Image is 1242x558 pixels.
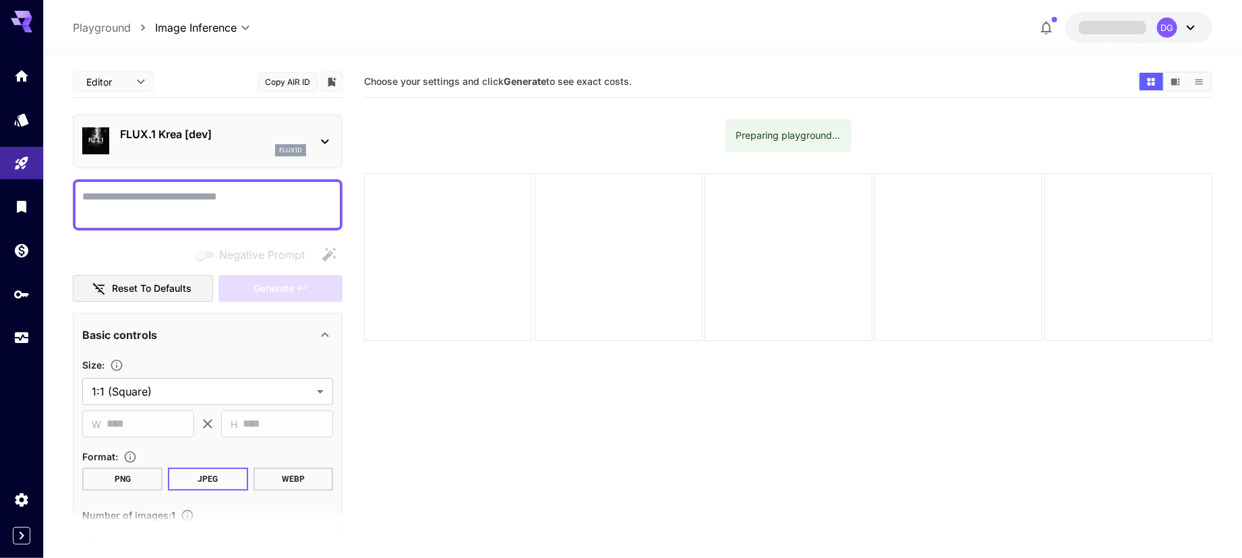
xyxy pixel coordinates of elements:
[13,242,30,259] div: Wallet
[82,319,333,351] div: Basic controls
[13,491,30,508] div: Settings
[192,246,316,263] span: Negative prompts are not compatible with the selected model.
[326,73,338,90] button: Add to library
[82,359,105,371] span: Size :
[13,111,30,128] div: Models
[13,527,30,545] button: Expand sidebar
[73,275,213,303] button: Reset to defaults
[13,198,30,215] div: Library
[254,468,334,491] button: WEBP
[92,383,312,400] span: 1:1 (Square)
[73,20,155,36] nav: breadcrumb
[82,121,333,162] div: FLUX.1 Krea [dev]flux1d
[82,451,118,462] span: Format :
[219,247,305,263] span: Negative Prompt
[105,359,129,372] button: Adjust the dimensions of the generated image by specifying its width and height in pixels, or sel...
[1157,18,1177,38] div: DG
[13,286,30,303] div: API Keys
[155,20,237,36] span: Image Inference
[231,416,237,432] span: H
[82,327,157,343] p: Basic controls
[168,468,248,491] button: JPEG
[1065,12,1212,43] button: DG
[118,450,142,464] button: Choose the file format for the output image.
[736,123,841,148] div: Preparing playground...
[92,416,101,432] span: W
[13,67,30,84] div: Home
[1164,73,1187,90] button: Show images in video view
[258,72,318,92] button: Copy AIR ID
[504,75,546,87] b: Generate
[364,75,632,87] span: Choose your settings and click to see exact costs.
[1138,71,1212,92] div: Show images in grid viewShow images in video viewShow images in list view
[1140,73,1163,90] button: Show images in grid view
[1187,73,1211,90] button: Show images in list view
[82,468,162,491] button: PNG
[13,155,30,172] div: Playground
[13,330,30,346] div: Usage
[86,75,128,89] span: Editor
[279,146,302,155] p: flux1d
[73,20,131,36] a: Playground
[120,126,306,142] p: FLUX.1 Krea [dev]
